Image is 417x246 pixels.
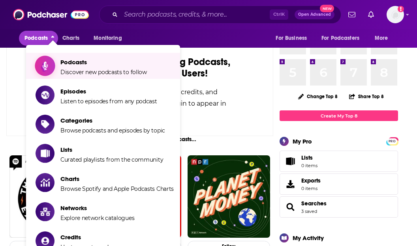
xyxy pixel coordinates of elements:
[295,10,334,19] button: Open AdvancedNew
[99,6,341,24] div: Search podcasts, credits, & more...
[280,196,398,218] span: Searches
[60,98,157,105] span: Listen to episodes from any podcast
[270,9,288,20] span: Ctrl K
[301,154,313,161] span: Lists
[282,156,298,167] span: Lists
[280,173,398,195] a: Exports
[293,91,342,101] button: Change Top 8
[387,6,404,23] button: Show profile menu
[387,6,404,23] span: Logged in as janelau
[62,33,79,44] span: Charts
[282,201,298,212] a: Searches
[60,69,147,76] span: Discover new podcasts to follow
[280,151,398,172] a: Lists
[320,5,334,12] span: New
[60,117,165,124] span: Categories
[24,33,48,44] span: Podcasts
[19,31,58,46] button: close menu
[57,31,84,46] a: Charts
[293,138,312,145] div: My Pro
[6,136,273,143] div: Not sure who to follow? Try these podcasts...
[276,33,307,44] span: For Business
[301,154,317,161] span: Lists
[298,13,331,17] span: Open Advanced
[282,179,298,190] span: Exports
[369,31,398,46] button: open menu
[349,89,384,104] button: Share Top 8
[280,110,398,121] a: Create My Top 8
[345,8,359,21] a: Show notifications dropdown
[121,8,270,21] input: Search podcasts, credits, & more...
[188,155,270,238] img: Planet Money
[60,204,134,212] span: Networks
[365,8,377,21] a: Show notifications dropdown
[60,58,147,66] span: Podcasts
[88,31,132,46] button: open menu
[60,156,163,163] span: Curated playlists from the community
[94,33,122,44] span: Monitoring
[293,234,324,242] div: My Activity
[301,177,321,184] span: Exports
[60,88,157,95] span: Episodes
[60,146,163,153] span: Lists
[301,163,317,168] span: 0 items
[270,31,317,46] button: open menu
[13,7,89,22] img: Podchaser - Follow, Share and Rate Podcasts
[387,138,397,144] a: PRO
[398,6,404,12] svg: Add a profile image
[60,127,165,134] span: Browse podcasts and episodes by topic
[60,233,123,241] span: Credits
[60,175,174,183] span: Charts
[301,209,317,214] a: 3 saved
[60,214,134,222] span: Explore network catalogues
[9,155,92,238] img: The Joe Rogan Experience
[387,6,404,23] img: User Profile
[301,200,327,207] a: Searches
[301,186,321,191] span: 0 items
[375,33,388,44] span: More
[316,31,371,46] button: open menu
[387,138,397,144] span: PRO
[60,185,174,192] span: Browse Spotify and Apple Podcasts Charts
[321,33,359,44] span: For Podcasters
